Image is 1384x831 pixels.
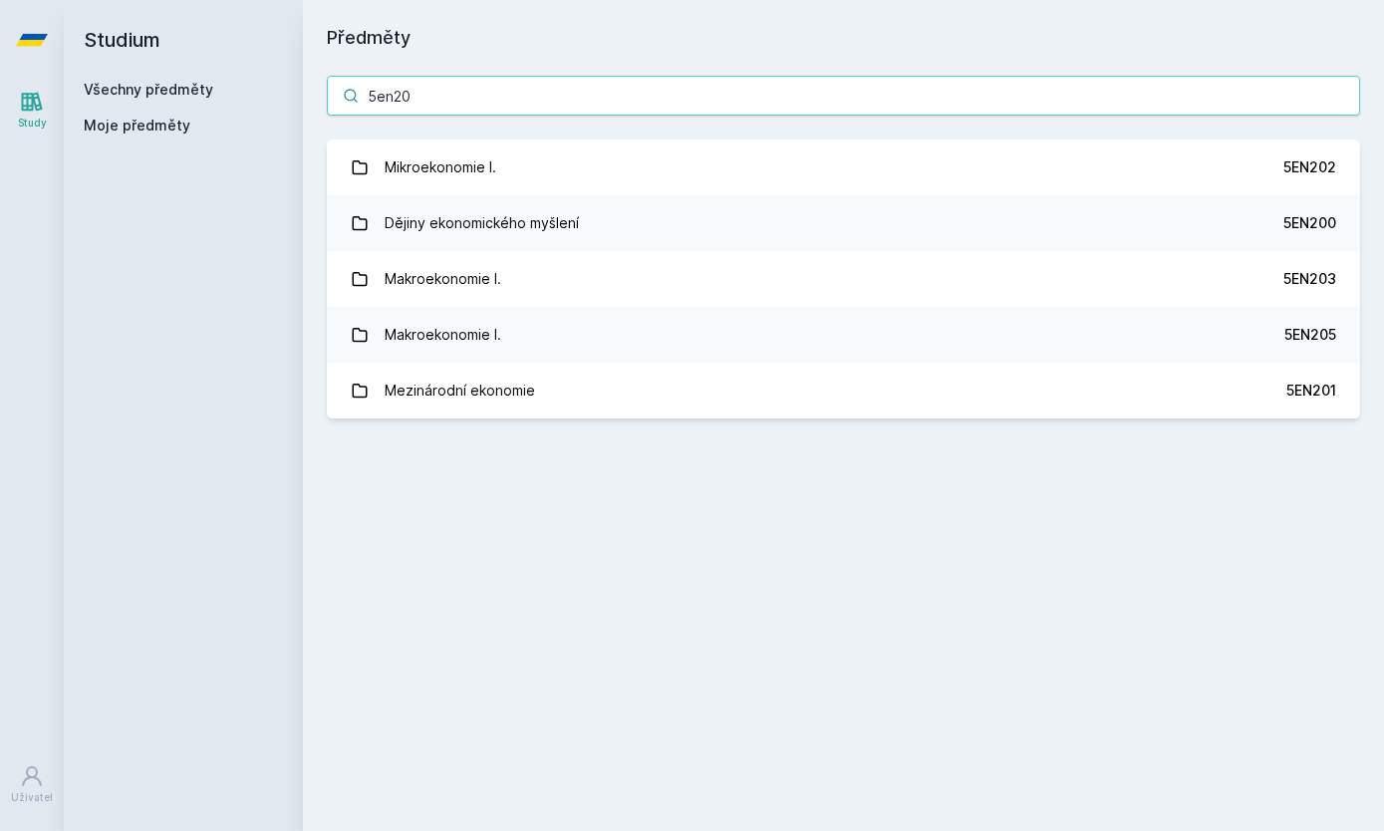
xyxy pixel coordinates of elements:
a: Study [4,80,60,140]
a: Mezinárodní ekonomie 5EN201 [327,363,1360,418]
a: Makroekonomie I. 5EN205 [327,307,1360,363]
div: 5EN200 [1283,213,1336,233]
div: Study [18,116,47,131]
div: 5EN205 [1284,325,1336,345]
div: 5EN201 [1286,381,1336,401]
a: Mikroekonomie I. 5EN202 [327,139,1360,195]
div: 5EN203 [1283,269,1336,289]
div: Makroekonomie I. [385,315,501,355]
div: Uživatel [11,790,53,805]
a: Makroekonomie I. 5EN203 [327,251,1360,307]
div: Mikroekonomie I. [385,147,496,187]
input: Název nebo ident předmětu… [327,76,1360,116]
a: Uživatel [4,754,60,815]
a: Všechny předměty [84,81,213,98]
div: Mezinárodní ekonomie [385,371,535,411]
span: Moje předměty [84,116,190,136]
div: Makroekonomie I. [385,259,501,299]
h1: Předměty [327,24,1360,52]
a: Dějiny ekonomického myšlení 5EN200 [327,195,1360,251]
div: Dějiny ekonomického myšlení [385,203,579,243]
div: 5EN202 [1283,157,1336,177]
